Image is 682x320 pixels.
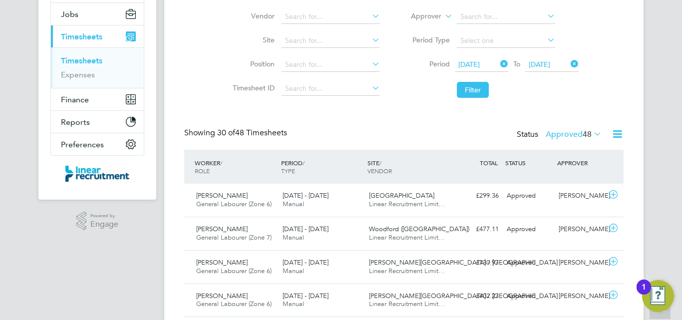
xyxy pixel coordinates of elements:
[555,255,607,271] div: [PERSON_NAME]
[503,221,555,238] div: Approved
[217,128,287,138] span: 48 Timesheets
[369,225,469,233] span: Woodford ([GEOGRAPHIC_DATA])
[583,129,592,139] span: 48
[283,200,304,208] span: Manual
[196,258,248,267] span: [PERSON_NAME]
[195,167,210,175] span: ROLE
[283,292,329,300] span: [DATE] - [DATE]
[369,267,445,275] span: Linear Recruitment Limit…
[90,212,118,220] span: Powered by
[230,83,275,92] label: Timesheet ID
[503,255,555,271] div: Approved
[555,154,607,172] div: APPROVER
[369,200,445,208] span: Linear Recruitment Limit…
[230,11,275,20] label: Vendor
[50,166,144,182] a: Go to home page
[217,128,235,138] span: 30 of
[457,34,555,48] input: Select one
[51,133,144,155] button: Preferences
[61,70,95,79] a: Expenses
[282,34,380,48] input: Search for...
[457,10,555,24] input: Search for...
[642,280,674,312] button: Open Resource Center, 1 new notification
[282,82,380,96] input: Search for...
[196,191,248,200] span: [PERSON_NAME]
[303,159,305,167] span: /
[405,59,450,68] label: Period
[51,25,144,47] button: Timesheets
[196,267,272,275] span: General Labourer (Zone 6)
[642,287,646,300] div: 1
[61,56,102,65] a: Timesheets
[283,233,304,242] span: Manual
[369,233,445,242] span: Linear Recruitment Limit…
[283,225,329,233] span: [DATE] - [DATE]
[529,60,550,69] span: [DATE]
[451,288,503,305] div: £402.27
[196,292,248,300] span: [PERSON_NAME]
[283,300,304,308] span: Manual
[230,59,275,68] label: Position
[546,129,602,139] label: Approved
[555,288,607,305] div: [PERSON_NAME]
[61,117,90,127] span: Reports
[369,258,558,267] span: [PERSON_NAME][GEOGRAPHIC_DATA] / [GEOGRAPHIC_DATA]
[503,188,555,204] div: Approved
[379,159,381,167] span: /
[196,225,248,233] span: [PERSON_NAME]
[51,88,144,110] button: Finance
[365,154,451,180] div: SITE
[457,82,489,98] button: Filter
[230,35,275,44] label: Site
[196,233,272,242] span: General Labourer (Zone 7)
[192,154,279,180] div: WORKER
[510,57,523,70] span: To
[369,300,445,308] span: Linear Recruitment Limit…
[76,212,119,231] a: Powered byEngage
[555,221,607,238] div: [PERSON_NAME]
[458,60,480,69] span: [DATE]
[196,200,272,208] span: General Labourer (Zone 6)
[51,111,144,133] button: Reports
[51,47,144,88] div: Timesheets
[283,267,304,275] span: Manual
[480,159,498,167] span: TOTAL
[61,140,104,149] span: Preferences
[220,159,222,167] span: /
[451,221,503,238] div: £477.11
[367,167,392,175] span: VENDOR
[369,191,434,200] span: [GEOGRAPHIC_DATA]
[184,128,289,138] div: Showing
[279,154,365,180] div: PERIOD
[396,11,441,21] label: Approver
[61,95,89,104] span: Finance
[282,10,380,24] input: Search for...
[90,220,118,229] span: Engage
[503,154,555,172] div: STATUS
[51,3,144,25] button: Jobs
[503,288,555,305] div: Approved
[283,191,329,200] span: [DATE] - [DATE]
[405,35,450,44] label: Period Type
[451,188,503,204] div: £299.36
[517,128,604,142] div: Status
[65,166,129,182] img: linearrecruitment-logo-retina.png
[283,258,329,267] span: [DATE] - [DATE]
[61,9,78,19] span: Jobs
[281,167,295,175] span: TYPE
[61,32,102,41] span: Timesheets
[451,255,503,271] div: £130.97
[555,188,607,204] div: [PERSON_NAME]
[196,300,272,308] span: General Labourer (Zone 6)
[369,292,558,300] span: [PERSON_NAME][GEOGRAPHIC_DATA] / [GEOGRAPHIC_DATA]
[282,58,380,72] input: Search for...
